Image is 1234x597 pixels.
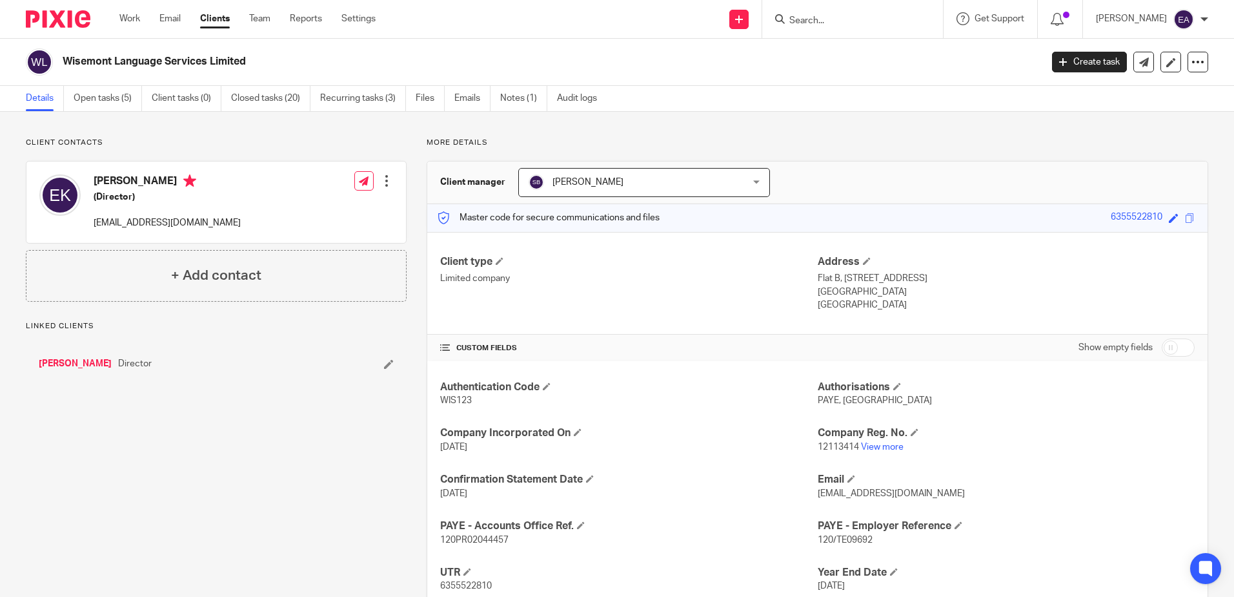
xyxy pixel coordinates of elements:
p: Linked clients [26,321,407,331]
span: PAYE, [GEOGRAPHIC_DATA] [818,396,932,405]
p: [EMAIL_ADDRESS][DOMAIN_NAME] [94,216,241,229]
div: 6355522810 [1111,211,1162,225]
a: Team [249,12,270,25]
span: [EMAIL_ADDRESS][DOMAIN_NAME] [818,489,965,498]
p: Limited company [440,272,817,285]
h4: Confirmation Statement Date [440,473,817,487]
p: Master code for secure communications and files [437,211,660,224]
h5: (Director) [94,191,241,204]
span: Director [118,357,152,370]
h4: PAYE - Employer Reference [818,519,1195,533]
a: Audit logs [557,86,607,111]
a: Create task [1052,52,1127,72]
span: [DATE] [818,581,845,591]
span: 120PR02044457 [440,536,509,545]
span: 6355522810 [440,581,492,591]
a: [PERSON_NAME] [39,357,112,370]
span: Get Support [975,14,1024,23]
img: svg%3E [529,174,544,190]
p: [GEOGRAPHIC_DATA] [818,286,1195,298]
span: [PERSON_NAME] [552,178,623,187]
a: View more [861,443,904,452]
a: Notes (1) [500,86,547,111]
a: Recurring tasks (3) [320,86,406,111]
img: svg%3E [39,174,81,216]
label: Show empty fields [1078,341,1153,354]
h4: Company Reg. No. [818,426,1195,440]
h4: Authorisations [818,381,1195,394]
a: Details [26,86,64,111]
h4: Authentication Code [440,381,817,394]
p: [PERSON_NAME] [1096,12,1167,25]
span: [DATE] [440,489,467,498]
h4: [PERSON_NAME] [94,174,241,191]
a: Work [119,12,140,25]
img: svg%3E [1173,9,1194,30]
img: svg%3E [26,48,53,76]
img: Pixie [26,10,90,28]
span: 12113414 [818,443,859,452]
a: Reports [290,12,322,25]
a: Email [159,12,181,25]
h4: Company Incorporated On [440,426,817,440]
h4: UTR [440,566,817,580]
i: Primary [183,174,196,187]
a: Client tasks (0) [152,86,221,111]
p: Client contacts [26,138,407,148]
p: Flat B, [STREET_ADDRESS] [818,272,1195,285]
a: Files [416,86,445,111]
h2: Wisemont Language Services Limited [63,55,838,68]
span: 120/TE09692 [818,536,873,545]
h4: Address [818,255,1195,269]
a: Closed tasks (20) [231,86,310,111]
p: More details [427,138,1208,148]
h4: Email [818,473,1195,487]
a: Settings [341,12,376,25]
h4: Client type [440,255,817,269]
h4: PAYE - Accounts Office Ref. [440,519,817,533]
a: Open tasks (5) [74,86,142,111]
span: WIS123 [440,396,472,405]
a: Emails [454,86,491,111]
h3: Client manager [440,176,505,189]
a: Clients [200,12,230,25]
input: Search [788,16,904,27]
p: [GEOGRAPHIC_DATA] [818,298,1195,311]
h4: CUSTOM FIELDS [440,343,817,353]
h4: Year End Date [818,566,1195,580]
span: [DATE] [440,443,467,452]
h4: + Add contact [171,266,261,286]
